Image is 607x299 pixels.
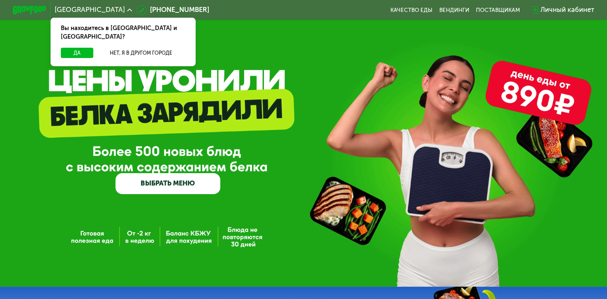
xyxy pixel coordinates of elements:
span: [GEOGRAPHIC_DATA] [55,7,125,13]
button: Да [61,48,93,58]
a: Вендинги [439,7,469,13]
div: Вы находитесь в [GEOGRAPHIC_DATA] и [GEOGRAPHIC_DATA]? [51,18,196,48]
div: поставщикам [476,7,520,13]
a: ВЫБРАТЬ МЕНЮ [115,173,220,194]
a: [PHONE_NUMBER] [136,5,209,15]
button: Нет, я в другом городе [97,48,185,58]
a: Качество еды [390,7,432,13]
div: Личный кабинет [540,5,594,15]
